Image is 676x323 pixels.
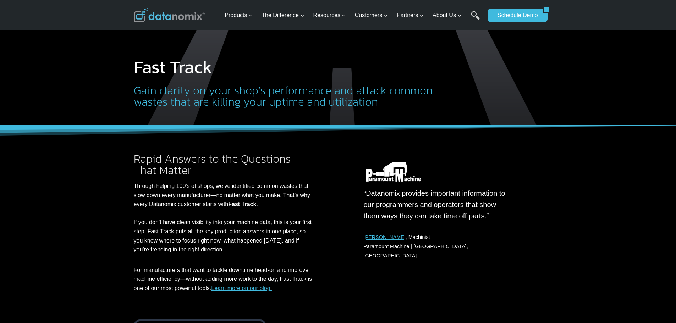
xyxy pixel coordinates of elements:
[397,11,424,20] span: Partners
[361,162,426,182] img: Datanomix Customer - Paramount Machine
[364,188,506,222] p: “Datanomix provides important information to our programmers and operators that show them ways th...
[313,11,346,20] span: Resources
[134,58,445,76] h1: Fast Track
[134,8,205,22] img: Datanomix
[134,153,315,176] h2: Rapid Answers to the Questions That Matter
[355,11,388,20] span: Customers
[471,11,480,27] a: Search
[222,4,484,27] nav: Primary Navigation
[211,285,272,291] a: Learn more on our blog.
[488,9,543,22] a: Schedule Demo
[364,233,506,261] p: Paramount Machine | [GEOGRAPHIC_DATA], [GEOGRAPHIC_DATA]
[228,201,256,207] strong: Fast Track
[433,11,462,20] span: About Us
[134,266,315,293] p: For manufacturers that want to tackle downtime head-on and improve machine efficiency—without add...
[225,11,253,20] span: Products
[262,11,304,20] span: The Difference
[134,85,445,107] h2: Gain clarity on your shop’s performance and attack common wastes that are killing your uptime and...
[134,182,315,254] p: Through helping 100’s of shops, we’ve identified common wastes that slow down every manufacturer—...
[364,234,406,240] a: [PERSON_NAME]
[364,234,430,240] span: , Machinist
